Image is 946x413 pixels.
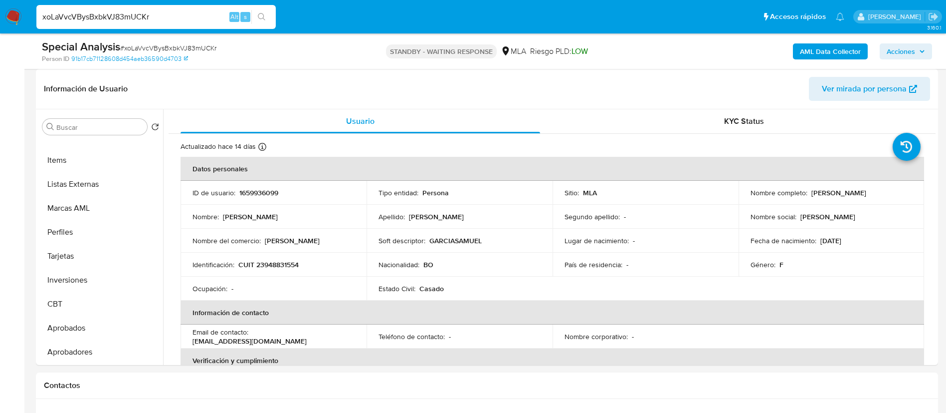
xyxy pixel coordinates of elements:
[811,188,866,197] p: [PERSON_NAME]
[751,260,775,269] p: Género :
[239,188,278,197] p: 1659936099
[779,260,783,269] p: F
[770,11,826,22] span: Accesos rápidos
[429,236,482,245] p: GARCIASAMUEL
[626,260,628,269] p: -
[151,123,159,134] button: Volver al orden por defecto
[36,10,276,23] input: Buscar usuario o caso...
[38,196,163,220] button: Marcas AML
[530,46,588,57] span: Riesgo PLD:
[378,260,419,269] p: Nacionalidad :
[38,268,163,292] button: Inversiones
[192,328,248,337] p: Email de contacto :
[223,212,278,221] p: [PERSON_NAME]
[386,44,497,58] p: STANDBY - WAITING RESPONSE
[230,12,238,21] span: Alt
[38,172,163,196] button: Listas Externas
[38,316,163,340] button: Aprobados
[565,236,629,245] p: Lugar de nacimiento :
[44,84,128,94] h1: Información de Usuario
[238,260,299,269] p: CUIT 23948831554
[378,188,418,197] p: Tipo entidad :
[181,157,924,181] th: Datos personales
[868,12,925,21] p: micaela.pliatskas@mercadolibre.com
[251,10,272,24] button: search-icon
[192,212,219,221] p: Nombre :
[793,43,868,59] button: AML Data Collector
[633,236,635,245] p: -
[38,340,163,364] button: Aprobadores
[192,284,227,293] p: Ocupación :
[501,46,526,57] div: MLA
[422,188,449,197] p: Persona
[928,11,939,22] a: Salir
[820,236,841,245] p: [DATE]
[265,236,320,245] p: [PERSON_NAME]
[378,284,415,293] p: Estado Civil :
[565,188,579,197] p: Sitio :
[192,236,261,245] p: Nombre del comercio :
[751,236,816,245] p: Fecha de nacimiento :
[565,332,628,341] p: Nombre corporativo :
[449,332,451,341] p: -
[800,212,855,221] p: [PERSON_NAME]
[927,23,941,31] span: 3.160.1
[46,123,54,131] button: Buscar
[751,212,796,221] p: Nombre social :
[423,260,433,269] p: BO
[565,260,622,269] p: País de residencia :
[880,43,932,59] button: Acciones
[887,43,915,59] span: Acciones
[378,236,425,245] p: Soft descriptor :
[231,284,233,293] p: -
[583,188,597,197] p: MLA
[44,381,930,391] h1: Contactos
[836,12,844,21] a: Notificaciones
[624,212,626,221] p: -
[571,45,588,57] span: LOW
[192,337,307,346] p: [EMAIL_ADDRESS][DOMAIN_NAME]
[751,188,807,197] p: Nombre completo :
[192,260,234,269] p: Identificación :
[378,212,405,221] p: Apellido :
[42,54,69,63] b: Person ID
[120,43,216,53] span: # xoLaVvcVBysBxbkVJ83mUCKr
[800,43,861,59] b: AML Data Collector
[409,212,464,221] p: [PERSON_NAME]
[181,142,256,151] p: Actualizado hace 14 días
[244,12,247,21] span: s
[71,54,188,63] a: 91b17cb71128608d454aeb36590d4703
[565,212,620,221] p: Segundo apellido :
[38,244,163,268] button: Tarjetas
[192,188,235,197] p: ID de usuario :
[632,332,634,341] p: -
[822,77,907,101] span: Ver mirada por persona
[42,38,120,54] b: Special Analysis
[724,115,764,127] span: KYC Status
[419,284,444,293] p: Casado
[38,292,163,316] button: CBT
[378,332,445,341] p: Teléfono de contacto :
[181,301,924,325] th: Información de contacto
[181,349,924,373] th: Verificación y cumplimiento
[809,77,930,101] button: Ver mirada por persona
[38,220,163,244] button: Perfiles
[38,148,163,172] button: Items
[346,115,375,127] span: Usuario
[56,123,143,132] input: Buscar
